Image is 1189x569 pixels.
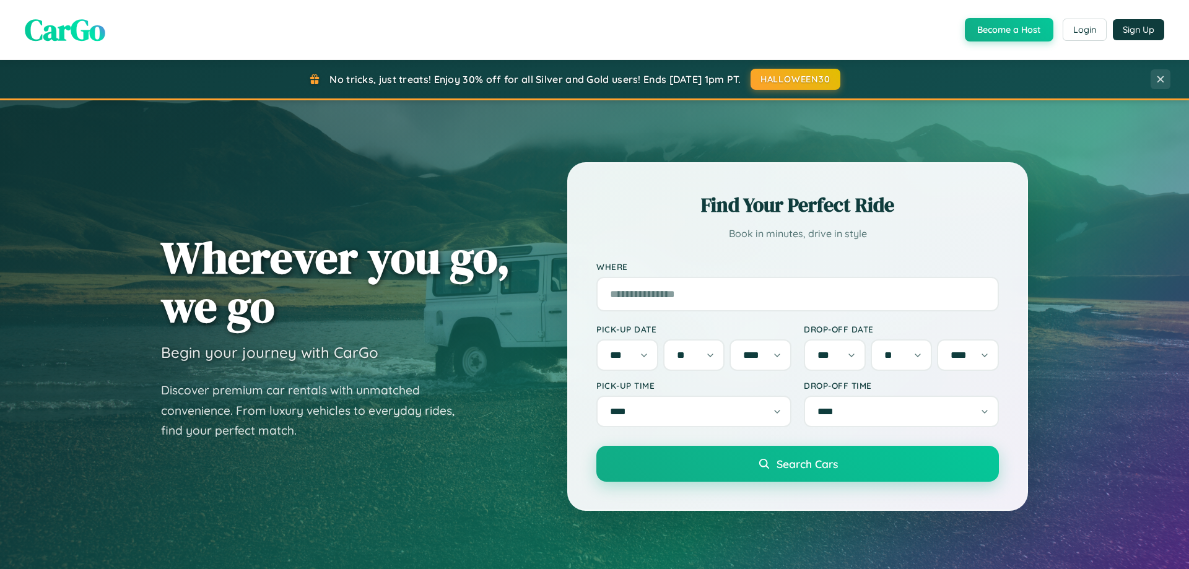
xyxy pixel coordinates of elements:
[1063,19,1107,41] button: Login
[161,233,510,331] h1: Wherever you go, we go
[329,73,741,85] span: No tricks, just treats! Enjoy 30% off for all Silver and Gold users! Ends [DATE] 1pm PT.
[596,191,999,219] h2: Find Your Perfect Ride
[25,9,105,50] span: CarGo
[161,380,471,441] p: Discover premium car rentals with unmatched convenience. From luxury vehicles to everyday rides, ...
[777,457,838,471] span: Search Cars
[596,380,791,391] label: Pick-up Time
[596,225,999,243] p: Book in minutes, drive in style
[596,446,999,482] button: Search Cars
[1113,19,1164,40] button: Sign Up
[596,261,999,272] label: Where
[596,324,791,334] label: Pick-up Date
[161,343,378,362] h3: Begin your journey with CarGo
[804,324,999,334] label: Drop-off Date
[751,69,840,90] button: HALLOWEEN30
[965,18,1053,41] button: Become a Host
[804,380,999,391] label: Drop-off Time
